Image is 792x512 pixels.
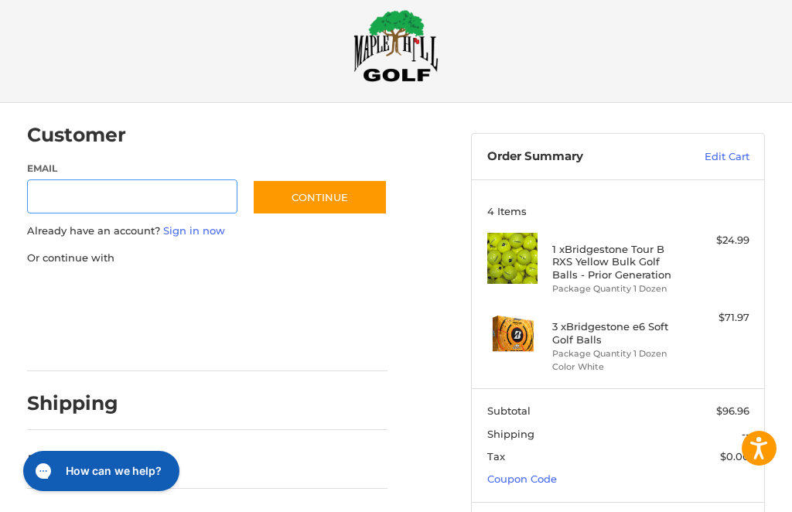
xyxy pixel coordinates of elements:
[487,428,534,440] span: Shipping
[252,179,387,215] button: Continue
[716,404,749,417] span: $96.96
[22,281,138,309] iframe: PayPal-paypal
[552,282,680,295] li: Package Quantity 1 Dozen
[666,149,749,165] a: Edit Cart
[684,233,749,248] div: $24.99
[27,123,126,147] h2: Customer
[552,347,680,360] li: Package Quantity 1 Dozen
[487,149,666,165] h3: Order Summary
[27,224,388,239] p: Already have an account?
[163,224,225,237] a: Sign in now
[487,205,749,217] h3: 4 Items
[487,450,505,463] span: Tax
[22,328,138,356] iframe: PayPal-venmo
[153,281,269,309] iframe: PayPal-paylater
[353,9,439,82] img: Maple Hill Golf
[27,162,237,176] label: Email
[552,360,680,374] li: Color White
[487,473,557,485] a: Coupon Code
[15,445,184,497] iframe: Gorgias live chat messenger
[27,251,388,266] p: Or continue with
[487,404,531,417] span: Subtotal
[552,320,680,346] h4: 3 x Bridgestone e6 Soft Golf Balls
[27,391,118,415] h2: Shipping
[742,428,749,440] span: --
[684,310,749,326] div: $71.97
[552,243,680,281] h4: 1 x Bridgestone Tour B RXS Yellow Bulk Golf Balls - Prior Generation
[720,450,749,463] span: $0.00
